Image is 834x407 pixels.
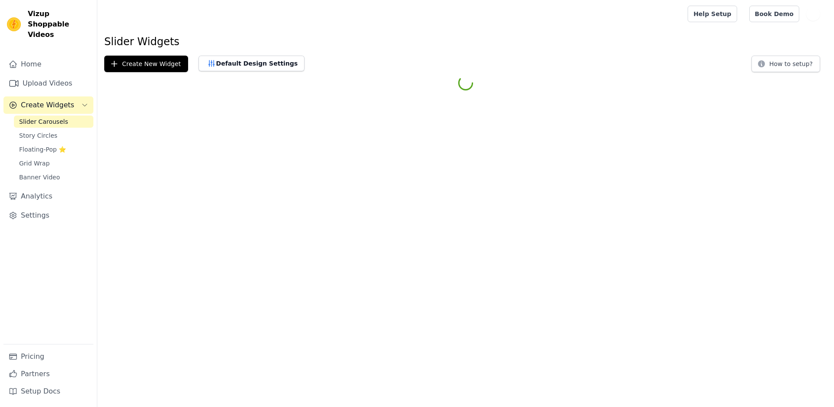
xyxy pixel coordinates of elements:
[14,116,93,128] a: Slider Carousels
[3,207,93,224] a: Settings
[19,145,66,154] span: Floating-Pop ⭐
[199,56,304,71] button: Default Design Settings
[19,117,68,126] span: Slider Carousels
[19,131,57,140] span: Story Circles
[104,56,188,72] button: Create New Widget
[7,17,21,31] img: Vizup
[14,129,93,142] a: Story Circles
[3,75,93,92] a: Upload Videos
[28,9,90,40] span: Vizup Shoppable Videos
[19,173,60,182] span: Banner Video
[751,56,820,72] button: How to setup?
[3,96,93,114] button: Create Widgets
[3,56,93,73] a: Home
[19,159,50,168] span: Grid Wrap
[688,6,737,22] a: Help Setup
[749,6,799,22] a: Book Demo
[104,35,827,49] h1: Slider Widgets
[3,188,93,205] a: Analytics
[3,365,93,383] a: Partners
[14,157,93,169] a: Grid Wrap
[14,143,93,156] a: Floating-Pop ⭐
[751,62,820,70] a: How to setup?
[21,100,74,110] span: Create Widgets
[14,171,93,183] a: Banner Video
[3,383,93,400] a: Setup Docs
[3,348,93,365] a: Pricing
